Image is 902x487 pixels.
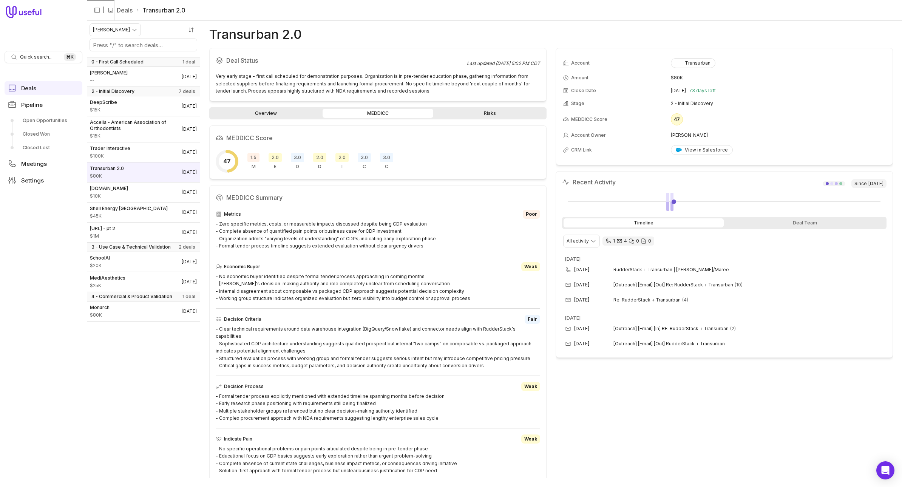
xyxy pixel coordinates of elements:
div: Decision Process [313,153,326,170]
span: Poor [526,211,537,217]
div: Timeline [564,218,724,227]
span: Amount [90,153,130,159]
div: - No economic buyer identified despite formal tender process approaching in coming months - [PERS... [216,273,540,302]
span: 2.0 [269,153,282,162]
a: Open Opportunities [5,114,82,127]
time: [DATE] [565,315,581,321]
span: 3.0 [380,153,393,162]
span: Pipeline [21,102,43,108]
span: [Outreach] [Email] [In] RE: RudderStack + Transurban [613,326,729,332]
div: Open Intercom Messenger [876,461,894,479]
a: Pipeline [5,98,82,111]
h2: Recent Activity [562,178,616,187]
span: Amount [90,193,128,199]
time: Deal Close Date [182,308,197,314]
span: E [274,164,276,170]
span: RudderStack + Transurban | [PERSON_NAME]/Maree [613,267,874,273]
div: Indicate Pain [335,153,349,170]
time: Deal Close Date [182,229,197,235]
time: Deal Close Date [182,189,197,195]
span: 4 - Commercial & Product Validation [91,294,172,300]
span: Amount [90,233,115,239]
span: DeepScribe [90,99,117,105]
button: Collapse sidebar [91,5,103,16]
div: Deal Team [725,218,885,227]
span: Since [851,179,887,188]
span: Transurban 2.0 [90,165,124,172]
div: - Zero specific metrics, costs, or measurable impacts discussed despite being CDP evaluation - Co... [216,220,540,250]
div: Champion [358,153,371,170]
div: Last updated [467,60,540,66]
li: Transurban 2.0 [136,6,185,15]
nav: Deals [87,21,200,487]
a: MEDDICC [323,109,433,118]
time: Deal Close Date [182,74,197,80]
span: MediAesthetics [90,275,125,281]
div: 47 [671,113,683,125]
span: [DOMAIN_NAME] [90,186,128,192]
span: Amount [90,173,124,179]
span: Account [571,60,590,66]
span: 2.0 [313,153,326,162]
span: Shell Energy [GEOGRAPHIC_DATA] [90,206,168,212]
a: View in Salesforce [671,145,733,155]
a: MediAesthetics$25K[DATE] [87,272,200,292]
span: Amount [90,213,168,219]
span: 1 deal [182,59,195,65]
span: 3 - Use Case & Technical Validation [91,244,171,250]
div: Decision Criteria [291,153,304,170]
span: Amount [90,312,110,318]
div: - No specific operational problems or pain points articulated despite being in pre-tender phase -... [216,445,540,475]
td: 2 - Initial Discovery [671,97,886,110]
td: $80K [671,72,886,84]
a: SchoolAI$20K[DATE] [87,252,200,272]
div: Pipeline submenu [5,114,82,154]
div: 1 call and 4 email threads [602,237,654,246]
span: M [252,164,256,170]
span: Monarch [90,305,110,311]
a: Accella - American Association of Orthodontists$15K[DATE] [87,116,200,142]
span: Trader Interactive [90,145,130,152]
span: [URL] - pt 2 [90,226,115,232]
time: Deal Close Date [182,209,197,215]
input: Search deals by name [90,39,197,51]
div: - Clear technical requirements around data warehouse integration (BigQuery/Snowflake) and connect... [216,325,540,370]
span: Close Date [571,88,596,94]
div: Competition [380,153,393,170]
time: [DATE] 5:02 PM CDT [496,60,540,66]
a: [URL] - pt 2$1M[DATE] [87,223,200,242]
div: Economic Buyer [216,262,540,271]
div: - Formal tender process explicitly mentioned with extended timeline spanning months before decisi... [216,393,540,422]
span: Amount [571,75,588,81]
span: Amount [90,77,128,83]
time: Deal Close Date [182,103,197,109]
td: [PERSON_NAME] [671,129,886,141]
div: Very early stage - first call scheduled for demonstration purposes. Organization is in pre-tender... [216,73,540,95]
span: Quick search... [20,54,53,60]
span: Settings [21,178,44,183]
time: Deal Close Date [182,259,197,265]
span: Account Owner [571,132,606,138]
span: I [341,164,343,170]
span: 7 deals [179,88,195,94]
span: D [318,164,321,170]
a: Settings [5,173,82,187]
span: Re: RudderStack + Transurban [613,297,681,303]
span: 2 deals [179,244,195,250]
span: Meetings [21,161,47,167]
span: C [363,164,366,170]
span: 47 [223,157,231,166]
span: 4 emails in thread [682,297,688,303]
a: [DOMAIN_NAME]$10K[DATE] [87,182,200,202]
h2: MEDDICC Summary [216,192,540,204]
a: Meetings [5,157,82,170]
a: Overview [211,109,321,118]
div: View in Salesforce [676,147,728,153]
div: Overall MEDDICC score [216,150,238,173]
span: Weak [524,436,537,442]
button: Sort by [185,24,197,36]
span: 2 - Initial Discovery [91,88,134,94]
a: Trader Interactive$100K[DATE] [87,142,200,162]
span: 0 - First Call Scheduled [91,59,144,65]
span: Accella - American Association of Orthodontists [90,119,182,131]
